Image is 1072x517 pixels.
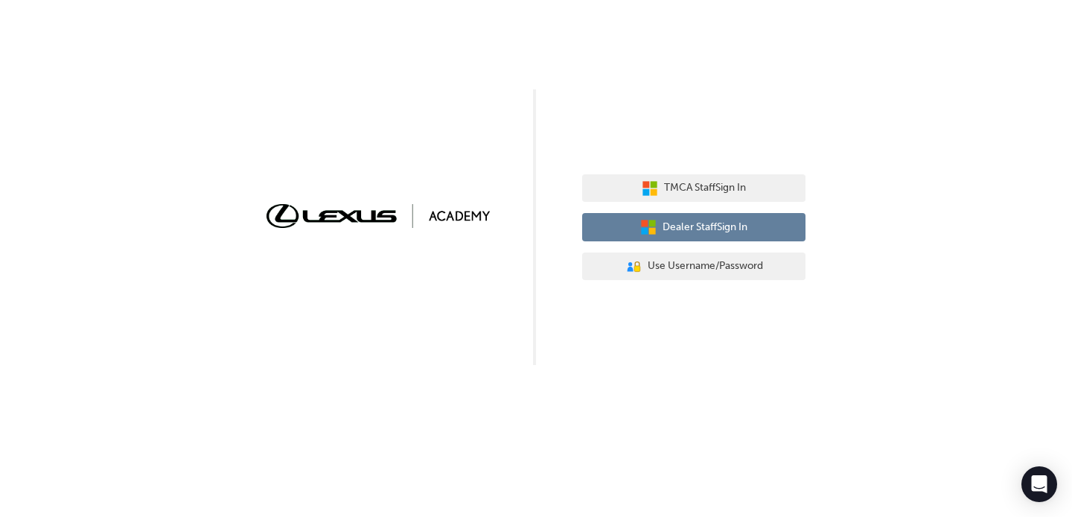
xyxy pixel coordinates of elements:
div: Open Intercom Messenger [1021,466,1057,502]
img: Trak [267,204,490,227]
button: Use Username/Password [582,253,805,281]
button: Dealer StaffSign In [582,213,805,241]
button: TMCA StaffSign In [582,174,805,203]
span: TMCA Staff Sign In [664,180,746,197]
span: Use Username/Password [648,258,763,275]
span: Dealer Staff Sign In [663,219,747,236]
